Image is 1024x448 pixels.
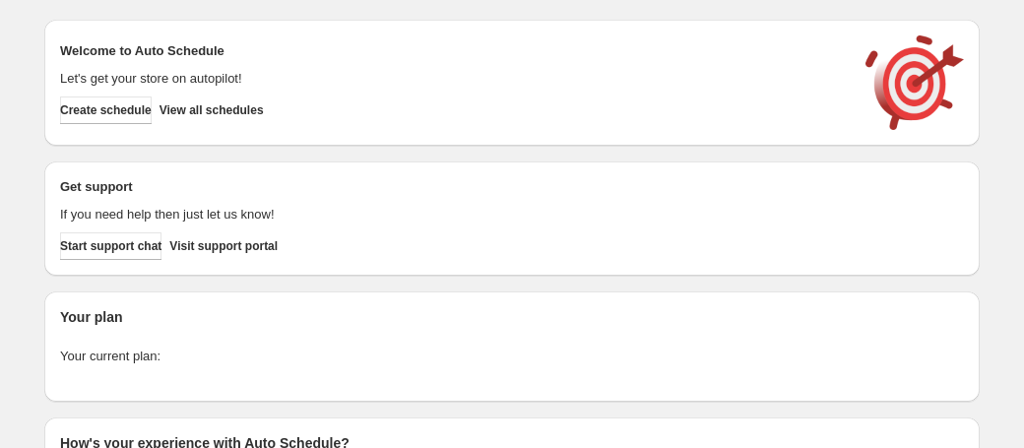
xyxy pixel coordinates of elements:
[60,41,846,61] h2: Welcome to Auto Schedule
[60,232,161,260] a: Start support chat
[60,238,161,254] span: Start support chat
[60,347,964,366] p: Your current plan:
[60,69,846,89] p: Let's get your store on autopilot!
[60,205,846,224] p: If you need help then just let us know!
[60,96,152,124] button: Create schedule
[169,232,278,260] a: Visit support portal
[160,102,264,118] span: View all schedules
[169,238,278,254] span: Visit support portal
[160,96,264,124] button: View all schedules
[60,102,152,118] span: Create schedule
[60,307,964,327] h2: Your plan
[60,177,846,197] h2: Get support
